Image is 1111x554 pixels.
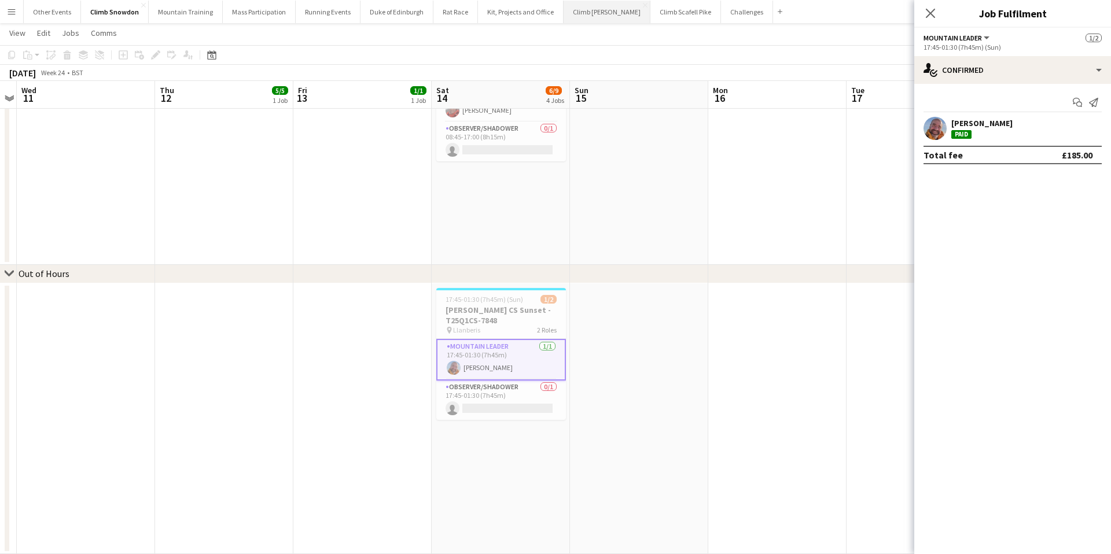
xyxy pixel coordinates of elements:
span: Mountain Leader [924,34,982,42]
div: BST [72,68,83,77]
span: Mon [713,85,728,95]
button: Climb [PERSON_NAME] [564,1,650,23]
span: 6/9 [546,86,562,95]
span: 11 [20,91,36,105]
app-card-role: Observer/Shadower0/117:45-01:30 (7h45m) [436,381,566,420]
div: Paid [951,130,972,139]
a: Comms [86,25,122,40]
app-card-role: Mountain Leader1/117:45-01:30 (7h45m)[PERSON_NAME] [436,339,566,381]
a: View [5,25,30,40]
button: Rat Race [433,1,478,23]
span: 17 [849,91,864,105]
app-job-card: 17:45-01:30 (7h45m) (Sun)1/2[PERSON_NAME] CS Sunset - T25Q1CS-7848 Llanberis2 RolesMountain Leade... [436,288,566,420]
app-card-role: Observer/Shadower0/108:45-17:00 (8h15m) [436,122,566,161]
span: Edit [37,28,50,38]
div: 4 Jobs [546,96,564,105]
span: 14 [435,91,449,105]
div: Out of Hours [19,268,69,279]
div: [PERSON_NAME] [951,118,1013,128]
span: 12 [158,91,174,105]
span: 2 Roles [537,326,557,334]
h3: Job Fulfilment [914,6,1111,21]
button: Challenges [721,1,773,23]
div: [DATE] [9,67,36,79]
div: 17:45-01:30 (7h45m) (Sun) [924,43,1102,51]
span: Jobs [62,28,79,38]
span: Wed [21,85,36,95]
button: Climb Snowdon [81,1,149,23]
div: 1 Job [411,96,426,105]
div: Confirmed [914,56,1111,84]
span: Sun [575,85,588,95]
button: Mass Participation [223,1,296,23]
span: View [9,28,25,38]
button: Climb Scafell Pike [650,1,721,23]
span: Comms [91,28,117,38]
button: Duke of Edinburgh [360,1,433,23]
a: Jobs [57,25,84,40]
button: Kit, Projects and Office [478,1,564,23]
span: Thu [160,85,174,95]
span: 1/1 [410,86,426,95]
button: Running Events [296,1,360,23]
button: Other Events [24,1,81,23]
span: 13 [296,91,307,105]
span: 15 [573,91,588,105]
span: Fri [298,85,307,95]
h3: [PERSON_NAME] CS Sunset - T25Q1CS-7848 [436,305,566,326]
span: 1/2 [540,295,557,304]
span: 17:45-01:30 (7h45m) (Sun) [446,295,523,304]
span: 1/2 [1086,34,1102,42]
span: 16 [711,91,728,105]
a: Edit [32,25,55,40]
div: £185.00 [1062,149,1092,161]
button: Mountain Training [149,1,223,23]
span: Llanberis [453,326,480,334]
button: Mountain Leader [924,34,991,42]
span: Tue [851,85,864,95]
span: Week 24 [38,68,67,77]
div: 1 Job [273,96,288,105]
span: Sat [436,85,449,95]
div: Total fee [924,149,963,161]
span: 5/5 [272,86,288,95]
